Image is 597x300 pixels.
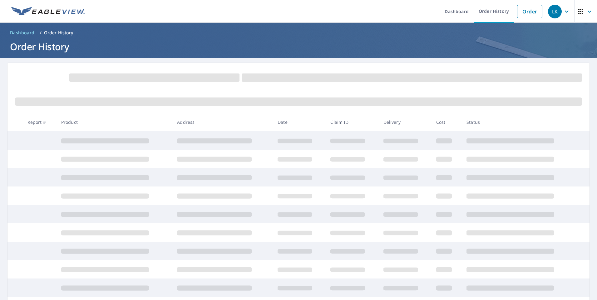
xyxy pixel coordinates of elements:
[10,30,35,36] span: Dashboard
[548,5,562,18] div: LK
[378,113,431,131] th: Delivery
[7,28,590,38] nav: breadcrumb
[44,30,73,36] p: Order History
[431,113,461,131] th: Cost
[461,113,578,131] th: Status
[40,29,42,36] li: /
[7,28,37,38] a: Dashboard
[56,113,172,131] th: Product
[325,113,378,131] th: Claim ID
[517,5,542,18] a: Order
[273,113,325,131] th: Date
[7,40,590,53] h1: Order History
[22,113,56,131] th: Report #
[11,7,85,16] img: EV Logo
[172,113,273,131] th: Address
